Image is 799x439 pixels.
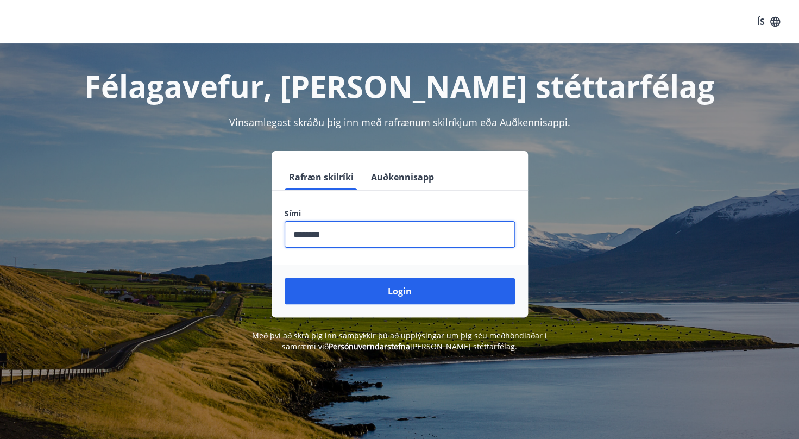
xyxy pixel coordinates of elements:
a: Persónuverndarstefna [329,341,410,352]
span: Með því að skrá þig inn samþykkir þú að upplýsingar um þig séu meðhöndlaðar í samræmi við [PERSON... [252,330,547,352]
button: Auðkennisapp [367,164,438,190]
button: Login [285,278,515,304]
button: Rafræn skilríki [285,164,358,190]
span: Vinsamlegast skráðu þig inn með rafrænum skilríkjum eða Auðkennisappi. [229,116,570,129]
button: ÍS [751,12,786,32]
label: Sími [285,208,515,219]
h1: Félagavefur, [PERSON_NAME] stéttarfélag [22,65,778,106]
